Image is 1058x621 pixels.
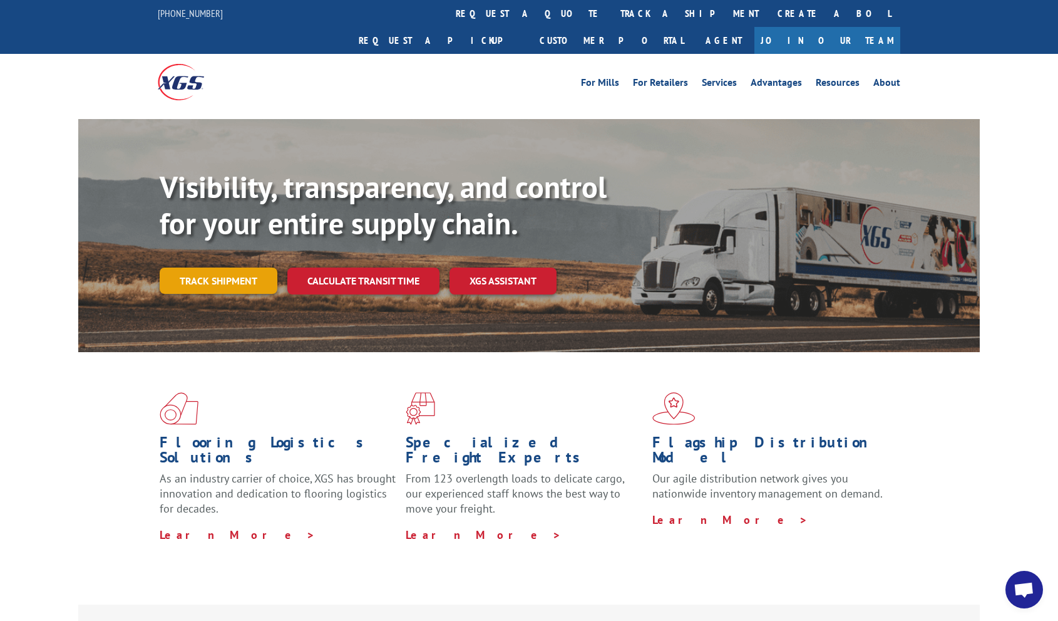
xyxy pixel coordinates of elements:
[160,167,607,243] b: Visibility, transparency, and control for your entire supply chain.
[816,78,860,91] a: Resources
[652,471,883,501] span: Our agile distribution network gives you nationwide inventory management on demand.
[406,435,642,471] h1: Specialized Freight Experts
[652,435,889,471] h1: Flagship Distribution Model
[751,78,802,91] a: Advantages
[693,27,754,54] a: Agent
[581,78,619,91] a: For Mills
[449,268,557,295] a: XGS ASSISTANT
[160,435,396,471] h1: Flooring Logistics Solutions
[633,78,688,91] a: For Retailers
[160,528,316,542] a: Learn More >
[158,7,223,19] a: [PHONE_NUMBER]
[873,78,900,91] a: About
[1005,571,1043,608] div: Open chat
[160,392,198,425] img: xgs-icon-total-supply-chain-intelligence-red
[406,528,562,542] a: Learn More >
[406,392,435,425] img: xgs-icon-focused-on-flooring-red
[349,27,530,54] a: Request a pickup
[287,268,439,295] a: Calculate transit time
[160,471,396,516] span: As an industry carrier of choice, XGS has brought innovation and dedication to flooring logistics...
[652,392,696,425] img: xgs-icon-flagship-distribution-model-red
[530,27,693,54] a: Customer Portal
[160,268,277,294] a: Track shipment
[652,513,808,527] a: Learn More >
[406,471,642,527] p: From 123 overlength loads to delicate cargo, our experienced staff knows the best way to move you...
[702,78,737,91] a: Services
[754,27,900,54] a: Join Our Team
